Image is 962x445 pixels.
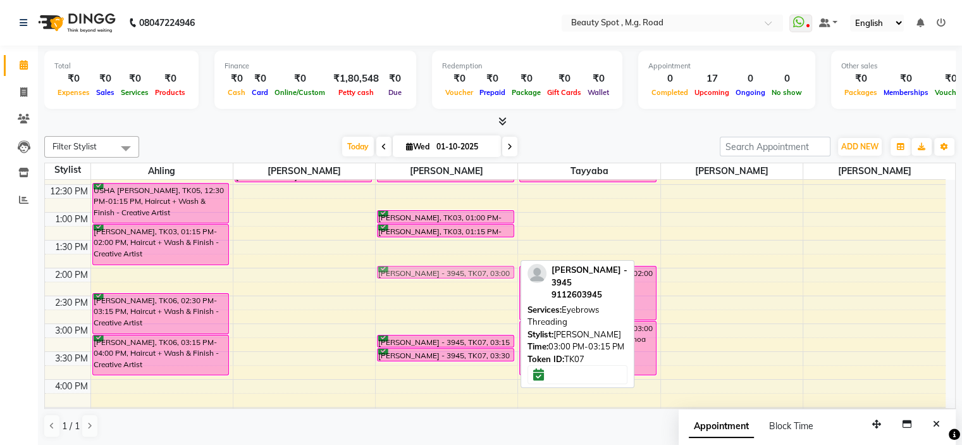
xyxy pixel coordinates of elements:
[47,185,90,198] div: 12:30 PM
[249,88,271,97] span: Card
[691,72,732,86] div: 17
[661,163,803,179] span: [PERSON_NAME]
[648,88,691,97] span: Completed
[152,72,188,86] div: ₹0
[518,163,660,179] span: Tayyaba
[527,329,553,339] span: Stylist:
[768,72,805,86] div: 0
[648,72,691,86] div: 0
[527,353,627,366] div: TK07
[54,72,93,86] div: ₹0
[648,61,805,72] div: Appointment
[841,142,879,151] span: ADD NEW
[152,88,188,97] span: Products
[342,137,374,156] span: Today
[52,241,90,254] div: 1:30 PM
[93,72,118,86] div: ₹0
[527,341,627,353] div: 03:00 PM-03:15 PM
[527,304,562,315] span: Services:
[442,61,612,72] div: Redemption
[93,88,118,97] span: Sales
[93,335,229,375] div: [PERSON_NAME], TK06, 03:15 PM-04:00 PM, Haircut + Wash & Finish - Creative Artist
[732,88,768,97] span: Ongoing
[544,72,584,86] div: ₹0
[378,266,514,278] div: [PERSON_NAME] - 3945, TK07, 03:00 PM-03:15 PM, Eyebrows Threading
[328,72,384,86] div: ₹1,80,548
[45,163,90,177] div: Stylist
[527,329,627,341] div: [PERSON_NAME]
[93,225,229,265] div: [PERSON_NAME], TK03, 01:15 PM-02:00 PM, Haircut + Wash & Finish - Creative Artist
[233,163,375,179] span: [PERSON_NAME]
[91,163,233,179] span: Ahling
[509,72,544,86] div: ₹0
[476,88,509,97] span: Prepaid
[769,420,813,432] span: Block Time
[52,380,90,393] div: 4:00 PM
[118,88,152,97] span: Services
[271,88,328,97] span: Online/Custom
[118,72,152,86] div: ₹0
[509,88,544,97] span: Package
[93,294,229,334] div: [PERSON_NAME], TK06, 02:30 PM-03:15 PM, Haircut + Wash & Finish - Creative Artist
[442,72,476,86] div: ₹0
[378,211,514,223] div: [PERSON_NAME], TK03, 01:00 PM-01:15 PM, Underarms Waxing
[880,72,932,86] div: ₹0
[54,61,188,72] div: Total
[403,142,433,151] span: Wed
[841,72,880,86] div: ₹0
[378,225,514,237] div: [PERSON_NAME], TK03, 01:15 PM-01:30 PM, [GEOGRAPHIC_DATA] Waxing
[732,72,768,86] div: 0
[476,72,509,86] div: ₹0
[52,268,90,282] div: 2:00 PM
[384,72,406,86] div: ₹0
[927,415,946,434] button: Close
[803,163,946,179] span: [PERSON_NAME]
[527,264,546,283] img: profile
[378,349,514,361] div: [PERSON_NAME] - 3945, TK07, 03:30 PM-03:45 PM, Nose Waxing [S]
[93,184,229,223] div: USHA [PERSON_NAME], TK05, 12:30 PM-01:15 PM, Haircut + Wash & Finish - Creative Artist
[335,88,377,97] span: Petty cash
[584,88,612,97] span: Wallet
[838,138,882,156] button: ADD NEW
[62,420,80,433] span: 1 / 1
[52,324,90,337] div: 3:00 PM
[552,289,627,301] div: 9112603945
[52,408,90,421] div: 4:30 PM
[139,5,195,41] b: 08047224946
[225,72,249,86] div: ₹0
[32,5,119,41] img: logo
[225,61,406,72] div: Finance
[442,88,476,97] span: Voucher
[689,415,754,438] span: Appointment
[720,137,830,156] input: Search Appointment
[249,72,271,86] div: ₹0
[225,88,249,97] span: Cash
[271,72,328,86] div: ₹0
[584,72,612,86] div: ₹0
[527,341,548,351] span: Time:
[52,213,90,226] div: 1:00 PM
[552,265,627,287] span: [PERSON_NAME] - 3945
[376,163,517,179] span: [PERSON_NAME]
[544,88,584,97] span: Gift Cards
[378,335,514,347] div: [PERSON_NAME] - 3945, TK07, 03:15 PM-03:30 PM, [GEOGRAPHIC_DATA] Waxing [S]
[54,88,93,97] span: Expenses
[768,88,805,97] span: No show
[52,296,90,310] div: 2:30 PM
[52,141,97,151] span: Filter Stylist
[52,352,90,365] div: 3:30 PM
[527,304,599,327] span: Eyebrows Threading
[880,88,932,97] span: Memberships
[433,137,496,156] input: 2025-10-01
[527,354,564,364] span: Token ID:
[691,88,732,97] span: Upcoming
[385,88,405,97] span: Due
[841,88,880,97] span: Packages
